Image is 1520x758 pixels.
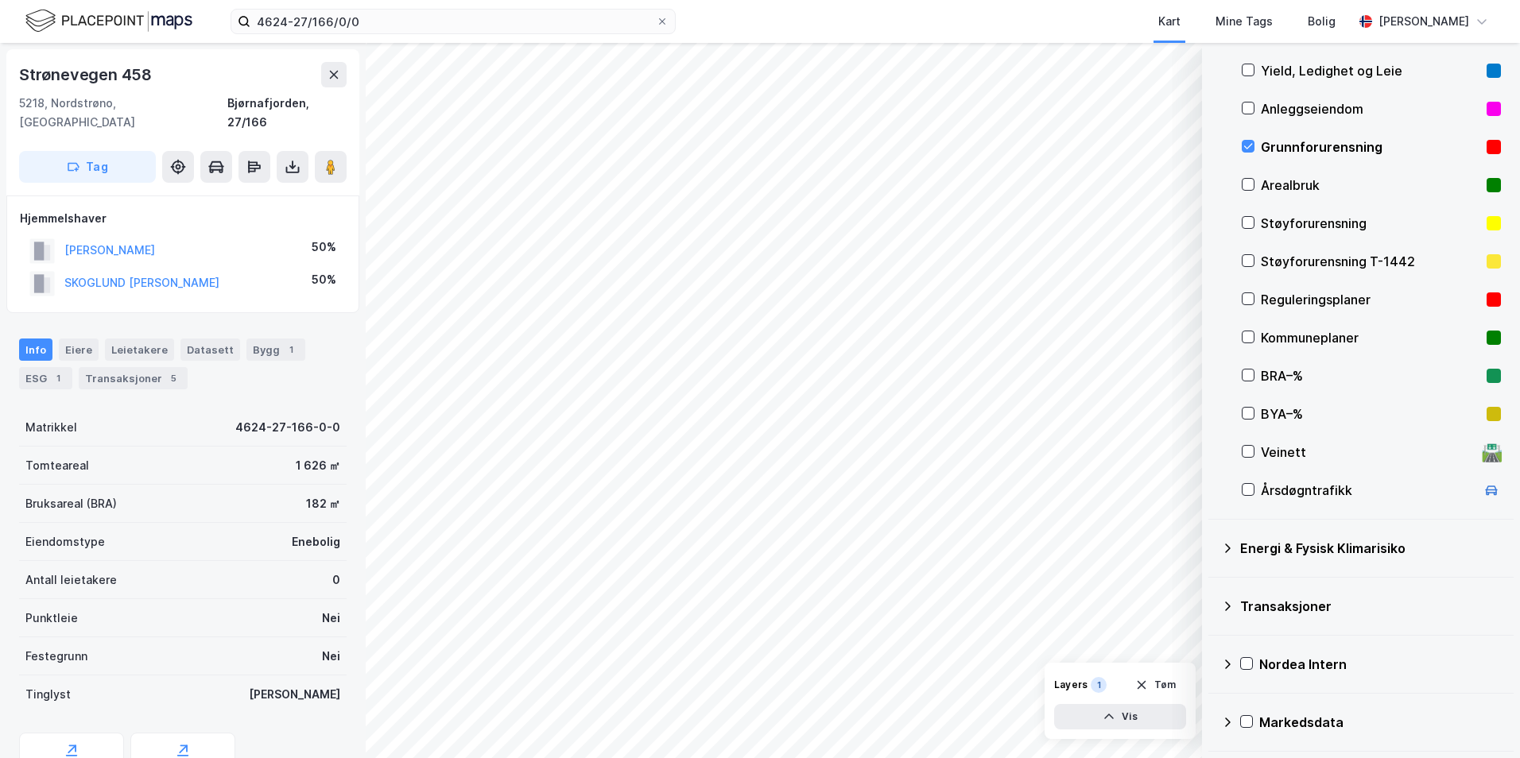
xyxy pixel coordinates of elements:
[25,685,71,704] div: Tinglyst
[25,7,192,35] img: logo.f888ab2527a4732fd821a326f86c7f29.svg
[1261,61,1480,80] div: Yield, Ledighet og Leie
[19,94,227,132] div: 5218, Nordstrøno, [GEOGRAPHIC_DATA]
[59,338,99,361] div: Eiere
[1158,12,1181,31] div: Kart
[1259,655,1501,674] div: Nordea Intern
[292,532,340,551] div: Enebolig
[1125,672,1186,698] button: Tøm
[25,494,117,513] div: Bruksareal (BRA)
[249,685,340,704] div: [PERSON_NAME]
[246,338,305,361] div: Bygg
[227,94,347,132] div: Bjørnafjorden, 27/166
[250,10,656,33] input: Søk på adresse, matrikkel, gårdeiere, leietakere eller personer
[1259,713,1501,732] div: Markedsdata
[1441,682,1520,758] iframe: Chat Widget
[25,532,105,551] div: Eiendomstype
[332,570,340,590] div: 0
[105,338,174,361] div: Leietakere
[165,370,181,386] div: 5
[25,456,89,475] div: Tomteareal
[1261,176,1480,195] div: Arealbruk
[19,151,156,183] button: Tag
[1261,404,1480,423] div: BYA–%
[19,338,52,361] div: Info
[312,270,336,289] div: 50%
[1216,12,1273,31] div: Mine Tags
[296,456,340,475] div: 1 626 ㎡
[1054,704,1186,729] button: Vis
[1261,481,1475,500] div: Årsdøgntrafikk
[180,338,240,361] div: Datasett
[306,494,340,513] div: 182 ㎡
[1261,443,1475,462] div: Veinett
[1240,539,1501,558] div: Energi & Fysisk Klimarisiko
[1261,328,1480,347] div: Kommuneplaner
[1481,442,1503,462] div: 🛣️
[283,342,299,358] div: 1
[1261,214,1480,233] div: Støyforurensning
[1378,12,1469,31] div: [PERSON_NAME]
[50,370,66,386] div: 1
[1261,137,1480,157] div: Grunnforurensning
[1240,597,1501,616] div: Transaksjoner
[1261,252,1480,271] div: Støyforurensning T-1442
[1091,677,1107,693] div: 1
[19,367,72,389] div: ESG
[322,609,340,628] div: Nei
[25,647,87,666] div: Festegrunn
[1054,679,1088,691] div: Layers
[20,209,346,228] div: Hjemmelshaver
[25,570,117,590] div: Antall leietakere
[1261,290,1480,309] div: Reguleringsplaner
[79,367,188,389] div: Transaksjoner
[235,418,340,437] div: 4624-27-166-0-0
[1261,99,1480,118] div: Anleggseiendom
[322,647,340,666] div: Nei
[25,609,78,628] div: Punktleie
[1261,366,1480,385] div: BRA–%
[19,62,155,87] div: Strønevegen 458
[1308,12,1336,31] div: Bolig
[25,418,77,437] div: Matrikkel
[312,238,336,257] div: 50%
